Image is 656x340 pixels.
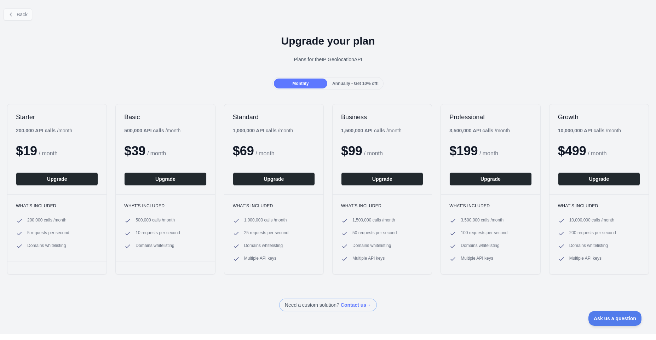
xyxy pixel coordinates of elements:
span: $ 69 [233,144,254,158]
b: 1,500,000 API calls [341,128,385,133]
iframe: Toggle Customer Support [588,311,642,326]
span: $ 199 [449,144,478,158]
h2: Business [341,113,423,121]
div: / month [233,127,293,134]
h2: Standard [233,113,315,121]
b: 1,000,000 API calls [233,128,277,133]
div: / month [341,127,402,134]
span: $ 99 [341,144,362,158]
h2: Professional [449,113,531,121]
div: / month [449,127,510,134]
b: 3,500,000 API calls [449,128,493,133]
